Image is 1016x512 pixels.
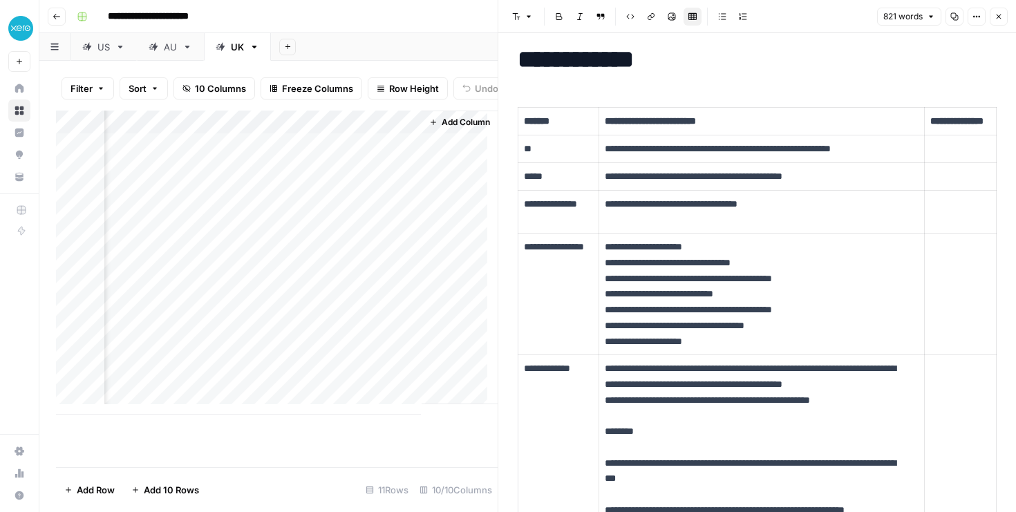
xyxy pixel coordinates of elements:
button: Undo [453,77,507,99]
button: Help + Support [8,484,30,506]
span: Filter [70,82,93,95]
div: 10/10 Columns [414,479,498,501]
span: Row Height [389,82,439,95]
span: Add Row [77,483,115,497]
div: UK [231,40,244,54]
button: Add 10 Rows [123,479,207,501]
a: Home [8,77,30,99]
span: 821 words [883,10,923,23]
span: Freeze Columns [282,82,353,95]
span: 10 Columns [195,82,246,95]
button: 10 Columns [173,77,255,99]
span: Add 10 Rows [144,483,199,497]
a: US [70,33,137,61]
button: Filter [62,77,114,99]
a: AU [137,33,204,61]
a: Usage [8,462,30,484]
a: Settings [8,440,30,462]
div: US [97,40,110,54]
span: Add Column [442,116,490,129]
div: AU [164,40,177,54]
button: 821 words [877,8,941,26]
button: Sort [120,77,168,99]
button: Row Height [368,77,448,99]
button: Add Column [424,113,496,131]
button: Workspace: XeroOps [8,11,30,46]
a: Your Data [8,166,30,188]
div: 11 Rows [360,479,414,501]
a: Browse [8,99,30,122]
img: XeroOps Logo [8,16,33,41]
a: UK [204,33,271,61]
button: Freeze Columns [261,77,362,99]
a: Insights [8,122,30,144]
span: Sort [129,82,147,95]
a: Opportunities [8,144,30,166]
button: Add Row [56,479,123,501]
span: Undo [475,82,498,95]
